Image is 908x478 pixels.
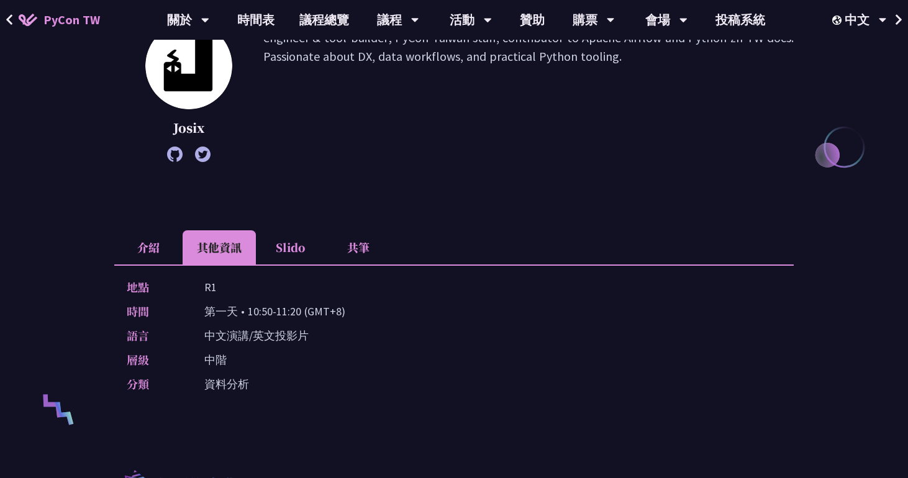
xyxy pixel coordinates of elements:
li: Slido [256,230,324,264]
p: 中階 [204,351,227,369]
p: engineer & tool-builder; PyCon Taiwan staff, contributor to Apache Airflow and Python zh-TW docs.... [263,29,794,156]
span: PyCon TW [43,11,100,29]
p: R1 [204,278,217,296]
p: 第一天 • 10:50-11:20 (GMT+8) [204,302,345,320]
img: Home icon of PyCon TW 2025 [19,14,37,26]
li: 介紹 [114,230,183,264]
p: 層級 [127,351,179,369]
img: Josix [145,22,232,109]
p: Josix [145,119,232,137]
img: Locale Icon [832,16,845,25]
p: 資料分析 [204,375,249,393]
li: 共筆 [324,230,393,264]
li: 其他資訊 [183,230,256,264]
p: 分類 [127,375,179,393]
p: 語言 [127,327,179,345]
p: 中文演講/英文投影片 [204,327,309,345]
p: 地點 [127,278,179,296]
p: 時間 [127,302,179,320]
a: PyCon TW [6,4,112,35]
